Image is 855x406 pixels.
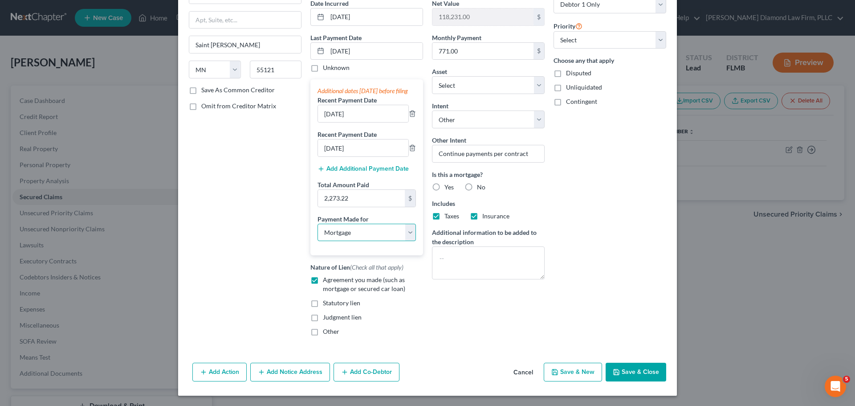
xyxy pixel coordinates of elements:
button: Add Additional Payment Date [318,165,409,172]
label: Priority [554,21,582,31]
button: Save & Close [606,363,666,381]
input: 0.00 [432,43,533,60]
span: (Check all that apply) [350,263,403,271]
input: Enter zip... [250,61,302,78]
span: Taxes [444,212,459,220]
span: Disputed [566,69,591,77]
input: MM/DD/YYYY [327,43,423,60]
input: Apt, Suite, etc... [189,12,301,29]
span: Statutory lien [323,299,360,307]
button: Add Notice Address [250,363,330,381]
span: Omit from Creditor Matrix [201,102,276,110]
span: No [477,183,485,191]
label: Nature of Lien [310,262,403,272]
input: MM/DD/YYYY [327,8,423,25]
label: Payment Made for [318,214,369,224]
label: Intent [432,101,448,111]
button: Add Co-Debtor [334,363,399,381]
input: 0.00 [432,8,533,25]
label: Choose any that apply [554,56,666,65]
label: Recent Payment Date [318,130,377,139]
span: Contingent [566,98,597,105]
span: Unliquidated [566,83,602,91]
span: Yes [444,183,454,191]
div: $ [533,8,544,25]
span: Agreement you made (such as mortgage or secured car loan) [323,276,405,292]
label: Recent Payment Date [318,95,377,105]
input: Enter city... [189,36,301,53]
label: Is this a mortgage? [432,170,545,179]
span: 5 [843,376,850,383]
input: Specify... [432,145,545,163]
label: Includes [432,199,545,208]
button: Cancel [506,364,540,381]
span: Insurance [482,212,509,220]
input: -- [318,139,408,156]
div: Additional dates [DATE] before filing [318,86,416,95]
span: Other [323,328,339,335]
input: 0.00 [318,190,405,207]
button: Add Action [192,363,247,381]
span: Judgment lien [323,313,362,321]
input: -- [318,105,408,122]
label: Monthly Payment [432,33,481,42]
label: Other Intent [432,135,466,145]
label: Last Payment Date [310,33,362,42]
iframe: Intercom live chat [825,376,846,397]
button: Save & New [544,363,602,381]
label: Save As Common Creditor [201,86,275,94]
div: $ [533,43,544,60]
label: Unknown [323,63,350,72]
label: Total Amount Paid [318,180,369,189]
span: Asset [432,68,447,75]
label: Additional information to be added to the description [432,228,545,246]
div: $ [405,190,415,207]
